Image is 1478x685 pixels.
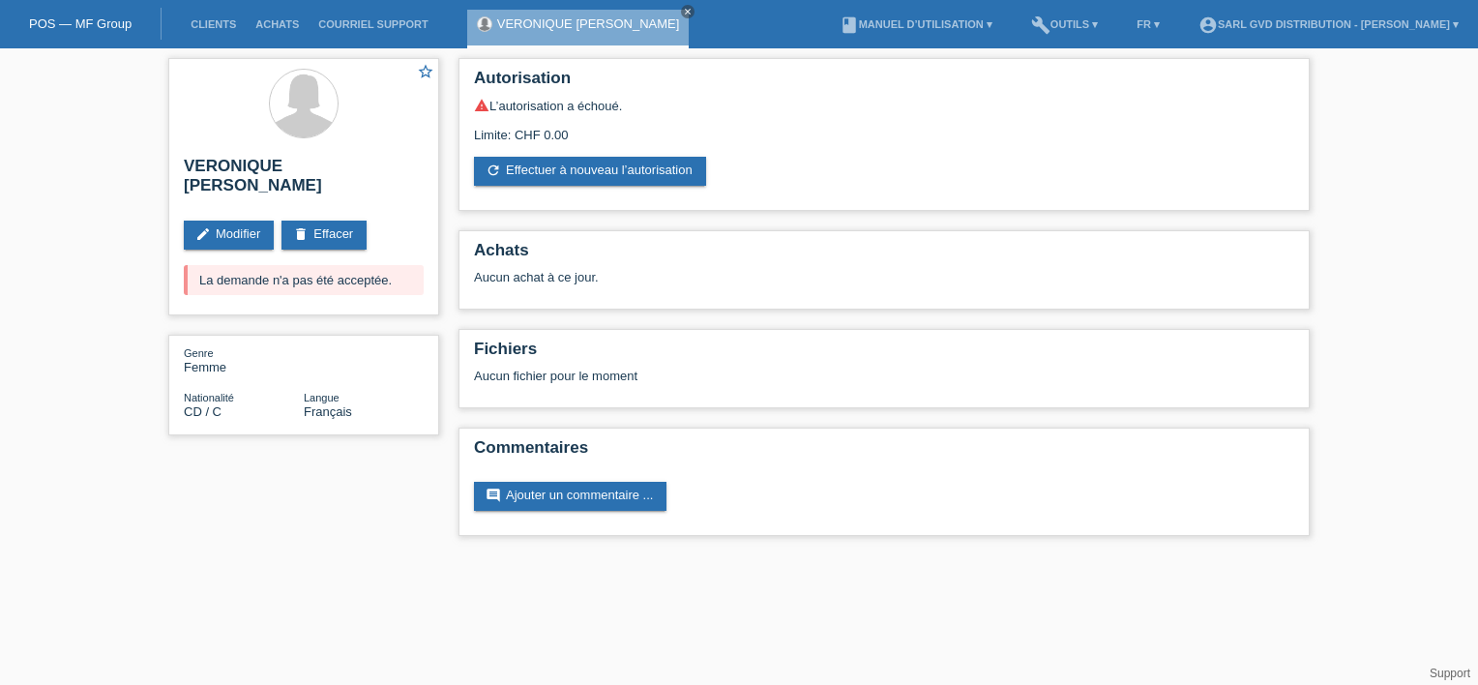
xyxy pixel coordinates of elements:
[474,241,1294,270] h2: Achats
[474,369,1065,383] div: Aucun fichier pour le moment
[246,18,309,30] a: Achats
[281,221,367,250] a: deleteEffacer
[474,438,1294,467] h2: Commentaires
[184,404,222,419] span: Congo (Rép. dém.) / C / 12.07.2024
[497,16,680,31] a: VERONIQUE [PERSON_NAME]
[840,15,859,35] i: book
[474,482,666,511] a: commentAjouter un commentaire ...
[486,163,501,178] i: refresh
[683,7,693,16] i: close
[474,157,706,186] a: refreshEffectuer à nouveau l’autorisation
[830,18,1002,30] a: bookManuel d’utilisation ▾
[184,157,424,205] h2: VERONIQUE [PERSON_NAME]
[29,16,132,31] a: POS — MF Group
[1127,18,1169,30] a: FR ▾
[486,488,501,503] i: comment
[184,265,424,295] div: La demande n'a pas été acceptée.
[417,63,434,80] i: star_border
[184,392,234,403] span: Nationalité
[304,404,352,419] span: Français
[184,221,274,250] a: editModifier
[184,347,214,359] span: Genre
[474,113,1294,142] div: Limite: CHF 0.00
[1189,18,1468,30] a: account_circleSARL GVD DISTRIBUTION - [PERSON_NAME] ▾
[309,18,437,30] a: Courriel Support
[474,69,1294,98] h2: Autorisation
[195,226,211,242] i: edit
[474,98,489,113] i: warning
[1031,15,1050,35] i: build
[293,226,309,242] i: delete
[181,18,246,30] a: Clients
[417,63,434,83] a: star_border
[1021,18,1108,30] a: buildOutils ▾
[304,392,340,403] span: Langue
[1198,15,1218,35] i: account_circle
[474,98,1294,113] div: L’autorisation a échoué.
[681,5,695,18] a: close
[1430,667,1470,680] a: Support
[184,345,304,374] div: Femme
[474,270,1294,299] div: Aucun achat à ce jour.
[474,340,1294,369] h2: Fichiers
